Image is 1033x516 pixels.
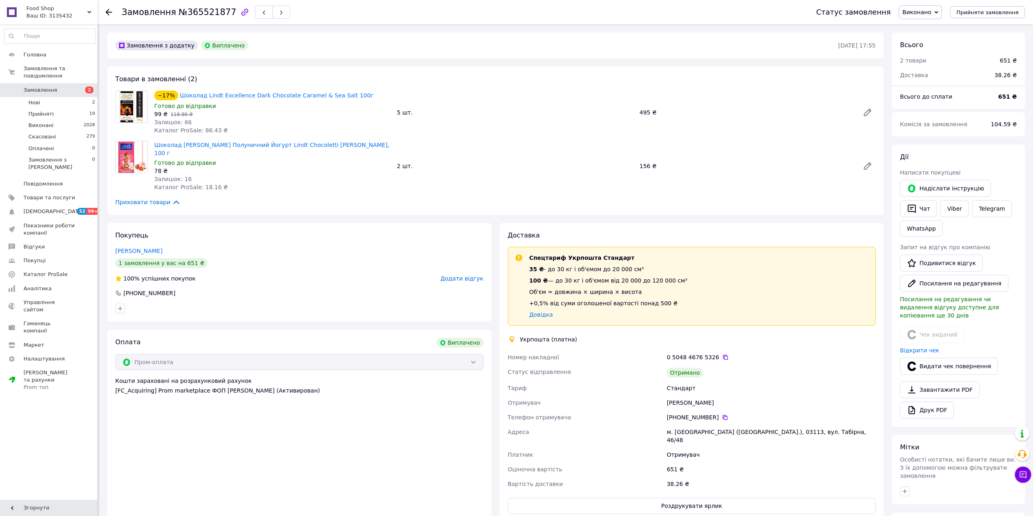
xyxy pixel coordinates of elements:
[24,271,67,278] span: Каталог ProSale
[900,296,999,319] span: Посилання на редагування чи видалення відгуку доступне для копіювання ще 30 днів
[1000,56,1017,65] div: 651 ₴
[24,51,46,58] span: Головна
[77,208,86,215] span: 52
[529,255,634,261] span: Спецтариф Укрпошта Стандарт
[115,41,198,50] div: Замовлення з додатку
[180,92,374,99] a: Шоколад Lindt Excellence Dark Chocolate Caramel & Sea Salt 100г
[115,338,140,346] span: Оплата
[24,65,97,80] span: Замовлення та повідомлення
[529,276,688,285] div: — до 30 кг і об'ємом від 20 000 до 120 000 см³
[666,353,876,361] div: 0 5048 4676 5326
[665,425,877,447] div: м. [GEOGRAPHIC_DATA] ([GEOGRAPHIC_DATA].), 03113, вул. Табірна, 46/48
[900,72,928,78] span: Доставка
[24,369,75,391] span: [PERSON_NAME] та рахунки
[900,41,923,49] span: Всього
[24,86,57,94] span: Замовлення
[201,41,248,50] div: Виплачено
[838,42,876,49] time: [DATE] 17:55
[900,402,954,419] a: Друк PDF
[665,381,877,395] div: Стандарт
[24,384,75,391] div: Prom топ
[508,429,529,435] span: Адреса
[154,167,390,175] div: 78 ₴
[529,311,553,318] a: Довідка
[154,142,389,156] a: Шоколад [PERSON_NAME] Полуничний Йогурт Lindt Chocoletti [PERSON_NAME], 100 г
[116,141,147,173] img: Шоколад Ліндт Полуничний Йогурт Lindt Chocoletti Edbeer Joghurt, 100 г
[26,12,97,19] div: Ваш ID: 3135432
[529,299,688,307] div: +0,5% від суми оголошеної вартості понад 500 ₴
[115,231,149,239] span: Покупець
[115,75,197,83] span: Товари в замовленні (2)
[665,395,877,410] div: [PERSON_NAME]
[900,93,952,100] span: Всього до сплати
[900,121,967,127] span: Комісія за замовлення
[508,369,571,375] span: Статус відправлення
[154,176,192,182] span: Залишок: 16
[123,289,176,297] div: [PHONE_NUMBER]
[518,335,579,343] div: Укрпошта (платна)
[508,481,563,487] span: Вартість доставки
[24,341,44,349] span: Маркет
[816,8,891,16] div: Статус замовлення
[636,107,856,118] div: 495 ₴
[85,86,93,93] span: 2
[900,244,990,250] span: Запит на відгук про компанію
[900,220,942,237] a: WhatsApp
[508,354,559,361] span: Номер накладної
[24,320,75,335] span: Гаманець компанії
[92,156,95,171] span: 0
[900,200,937,217] button: Чат
[154,91,178,100] div: −17%
[900,255,983,272] a: Подивитися відгук
[508,451,533,458] span: Платник
[900,275,1008,292] button: Посилання на редагування
[529,277,548,284] span: 100 ₴
[956,9,1018,15] span: Прийняти замовлення
[154,127,228,134] span: Каталог ProSale: 86.43 ₴
[902,9,931,15] span: Виконано
[24,208,84,215] span: [DEMOGRAPHIC_DATA]
[900,57,926,64] span: 2 товари
[972,200,1012,217] a: Telegram
[998,93,1017,100] b: 651 ₴
[900,169,960,176] span: Написати покупцеві
[24,194,75,201] span: Товари та послуги
[665,462,877,477] div: 651 ₴
[26,5,87,12] span: Food Shop
[115,386,483,395] div: [FC_Acquiring] Prom marketplace ФОП [PERSON_NAME] (Активирован)
[154,119,192,125] span: Залишок: 66
[4,29,95,43] input: Пошук
[990,66,1022,84] div: 38.26 ₴
[24,222,75,237] span: Показники роботи компанії
[122,7,176,17] span: Замовлення
[394,107,636,118] div: 5 шт.
[508,231,540,239] span: Доставка
[508,498,876,514] button: Роздрукувати ярлик
[900,347,939,354] a: Відкрити чек
[900,443,919,451] span: Мітки
[394,160,636,172] div: 2 шт.
[154,111,168,117] span: 99 ₴
[154,160,216,166] span: Готово до відправки
[508,385,527,391] span: Тариф
[666,368,703,378] div: Отримано
[900,456,1016,479] span: Особисті нотатки, які бачите лише ви. З їх допомогою можна фільтрувати замовлення
[92,99,95,106] span: 2
[84,122,95,129] span: 2028
[116,91,147,123] img: Шоколад Lindt Excellence Dark Chocolate Caramel & Sea Salt 100г
[115,198,181,207] span: Приховати товари
[86,208,100,215] span: 99+
[154,103,216,109] span: Готово до відправки
[529,265,688,273] div: - до 30 кг і об'ємом до 20 000 см³
[508,466,562,473] span: Оціночна вартість
[859,104,876,121] a: Редагувати
[940,200,968,217] a: Viber
[115,377,483,395] div: Кошти зараховані на розрахунковий рахунок
[529,266,544,272] span: 35 ₴
[950,6,1025,18] button: Прийняти замовлення
[24,285,52,292] span: Аналітика
[529,288,688,296] div: Об'єм = довжина × ширина × висота
[106,8,112,16] div: Повернутися назад
[28,110,54,118] span: Прийняті
[154,184,228,190] span: Каталог ProSale: 18.16 ₴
